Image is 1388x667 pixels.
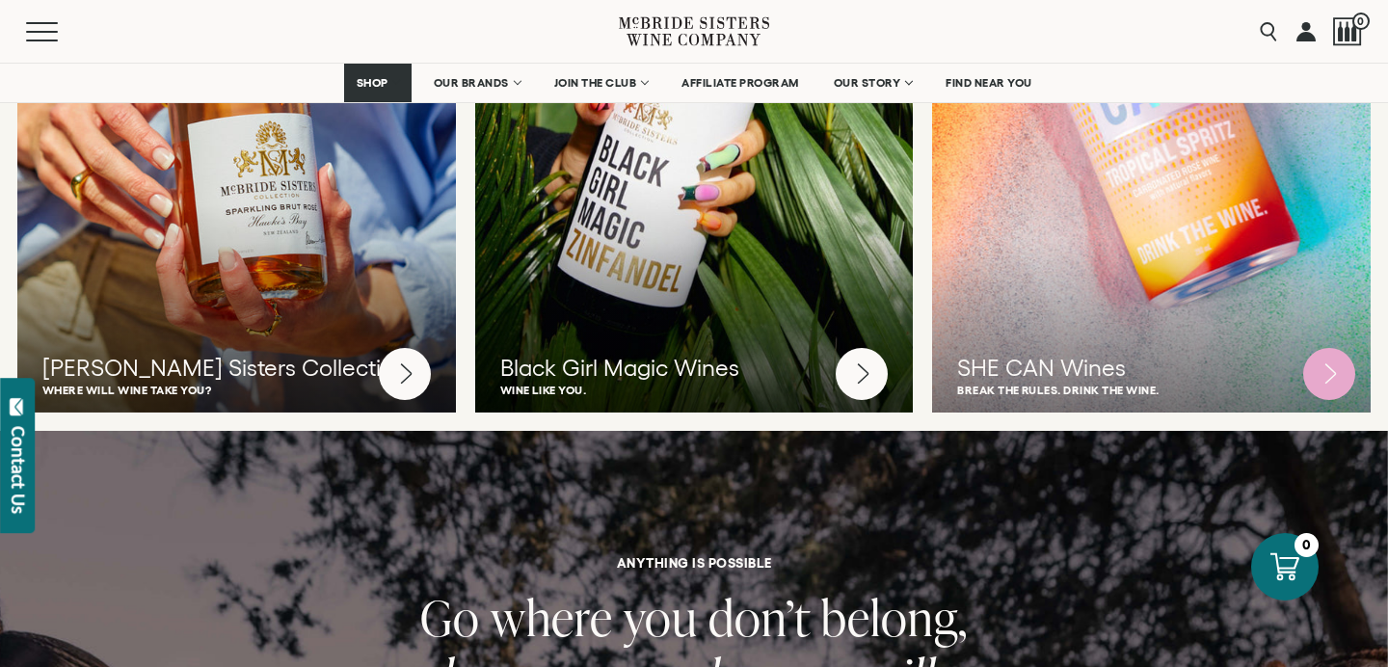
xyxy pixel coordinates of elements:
[821,64,924,102] a: OUR STORY
[542,64,660,102] a: JOIN THE CLUB
[946,76,1032,90] span: FIND NEAR YOU
[933,64,1045,102] a: FIND NEAR YOU
[420,584,480,651] span: Go
[708,584,811,651] span: don’t
[500,384,889,396] p: Wine like you.
[491,584,613,651] span: where
[957,384,1346,396] p: Break the rules. Drink the wine.
[357,76,389,90] span: SHOP
[344,64,412,102] a: SHOP
[434,76,509,90] span: OUR BRANDS
[834,76,901,90] span: OUR STORY
[821,584,968,651] span: belong,
[26,22,95,41] button: Mobile Menu Trigger
[669,64,812,102] a: AFFILIATE PROGRAM
[9,426,28,514] div: Contact Us
[617,556,772,570] h6: ANYTHING IS POSSIBLE
[500,352,889,385] h3: Black Girl Magic Wines
[1352,13,1370,30] span: 0
[624,584,698,651] span: you
[681,76,799,90] span: AFFILIATE PROGRAM
[554,76,637,90] span: JOIN THE CLUB
[42,352,431,385] h3: [PERSON_NAME] Sisters Collection
[421,64,532,102] a: OUR BRANDS
[1295,533,1319,557] div: 0
[42,384,431,396] p: Where will wine take you?
[957,352,1346,385] h3: SHE CAN Wines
